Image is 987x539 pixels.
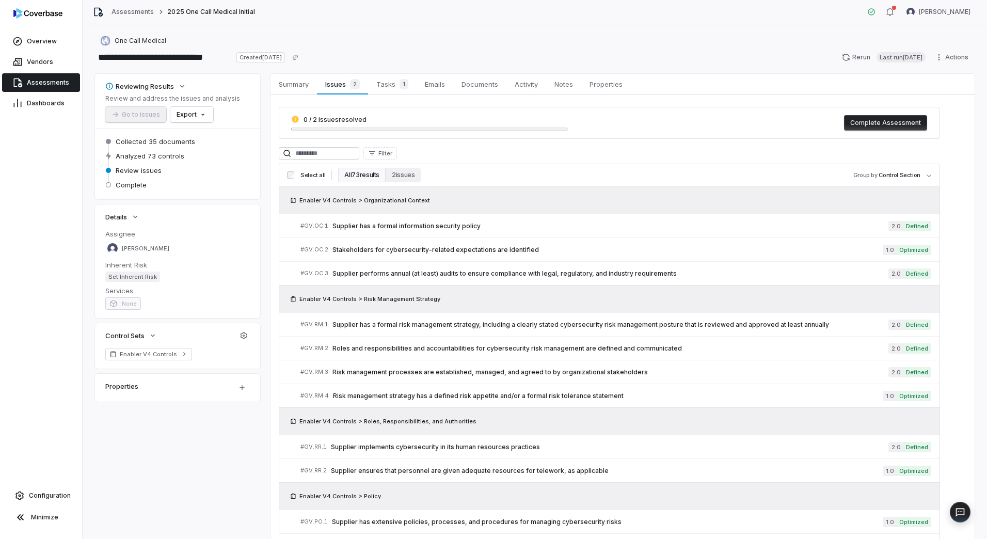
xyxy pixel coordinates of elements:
span: Summary [275,77,313,91]
dt: Services [105,286,250,295]
button: Copy link [286,48,305,67]
a: #GV.RM.1Supplier has a formal risk management strategy, including a clearly stated cybersecurity ... [300,313,931,336]
a: #GV.RM.4Risk management strategy has a defined risk appetite and/or a formal risk tolerance state... [300,384,931,407]
span: Optimized [896,245,931,255]
span: Review issues [116,166,162,175]
button: Filter [363,147,397,160]
span: # GV.RR.1 [300,443,327,451]
button: RerunLast run[DATE] [836,50,932,65]
button: Details [102,208,142,226]
span: 0 / 2 issues resolved [304,116,367,123]
span: 2025 One Call Medical Initial [167,8,254,16]
span: Supplier ensures that personnel are given adequate resources for telework, as applicable [331,467,883,475]
span: # GV.RM.2 [300,344,328,352]
span: Defined [903,320,931,330]
a: #GV.OC.2Stakeholders for cybersecurity-related expectations are identified1.0Optimized [300,238,931,261]
span: # GV.RM.1 [300,321,328,328]
span: Collected 35 documents [116,137,195,146]
span: Control Sets [105,331,145,340]
span: # GV.RR.2 [300,467,327,474]
span: Complete [116,180,147,189]
span: 2 [350,79,360,89]
span: Created [DATE] [236,52,285,62]
button: https://onecallcm.com/One Call Medical [97,31,169,50]
button: Minimize [4,507,78,528]
span: Set Inherent Risk [105,272,160,282]
span: # GV.OC.3 [300,269,328,277]
a: Assessments [2,73,80,92]
a: Enabler V4 Controls [105,348,192,360]
span: # GV.OC.1 [300,222,328,230]
span: Defined [903,442,931,452]
span: Details [105,212,127,221]
span: Enabler V4 Controls > Risk Management Strategy [299,295,440,303]
span: 2.0 [888,320,903,330]
button: 2 issues [386,168,421,182]
p: Review and address the issues and analysis [105,94,240,103]
span: 2.0 [888,343,903,354]
dt: Assignee [105,229,250,239]
span: Issues [321,77,363,91]
a: #GV.RR.1Supplier implements cybersecurity in its human resources practices2.0Defined [300,435,931,458]
img: Kourtney Shields avatar [107,243,118,253]
span: Defined [903,221,931,231]
a: Vendors [2,53,80,71]
input: Select all [287,171,294,179]
span: Last run [DATE] [877,52,926,62]
a: #GV.RM.3Risk management processes are established, managed, and agreed to by organizational stake... [300,360,931,384]
button: Kourtney Shields avatar[PERSON_NAME] [900,4,977,20]
span: Group by [853,171,878,179]
a: #GV.RR.2Supplier ensures that personnel are given adequate resources for telework, as applicable1... [300,459,931,482]
span: Risk management strategy has a defined risk appetite and/or a formal risk tolerance statement [333,392,883,400]
span: Dashboards [27,99,65,107]
span: Supplier has a formal information security policy [332,222,888,230]
button: All 73 results [338,168,386,182]
span: Overview [27,37,57,45]
span: Supplier performs annual (at least) audits to ensure compliance with legal, regulatory, and indus... [332,269,888,278]
a: #GV.PO.1Supplier has extensive policies, processes, and procedures for managing cybersecurity ris... [300,510,931,533]
span: Analyzed 73 controls [116,151,184,161]
a: #GV.OC.3Supplier performs annual (at least) audits to ensure compliance with legal, regulatory, a... [300,262,931,285]
span: Documents [457,77,502,91]
a: #GV.OC.1Supplier has a formal information security policy2.0Defined [300,214,931,237]
span: Emails [421,77,449,91]
a: Dashboards [2,94,80,113]
span: 1.0 [883,517,896,527]
span: Properties [585,77,627,91]
span: Filter [378,150,392,157]
span: 1.0 [883,466,896,476]
span: Vendors [27,58,53,66]
span: Roles and responsibilities and accountabilities for cybersecurity risk management are defined and... [332,344,888,353]
dt: Inherent Risk [105,260,250,269]
button: Reviewing Results [102,77,189,96]
span: Enabler V4 Controls > Roles, Responsibilities, and Authorities [299,417,476,425]
span: Select all [300,171,325,179]
span: # GV.OC.2 [300,246,328,253]
span: Stakeholders for cybersecurity-related expectations are identified [332,246,883,254]
img: logo-D7KZi-bG.svg [13,8,62,19]
span: Defined [903,367,931,377]
span: One Call Medical [115,37,166,45]
img: Kourtney Shields avatar [906,8,915,16]
button: Control Sets [102,326,160,345]
button: Export [170,107,213,122]
span: Defined [903,343,931,354]
a: Assessments [112,8,154,16]
span: # GV.RM.4 [300,392,329,400]
span: Configuration [29,492,71,500]
a: Configuration [4,486,78,505]
button: Complete Assessment [844,115,927,131]
span: Tasks [372,77,412,91]
span: 2.0 [888,442,903,452]
span: Optimized [896,391,931,401]
span: 1 [400,79,408,89]
a: Overview [2,32,80,51]
span: 2.0 [888,268,903,279]
span: 1.0 [883,245,896,255]
span: Supplier has a formal risk management strategy, including a clearly stated cybersecurity risk man... [332,321,888,329]
span: Supplier implements cybersecurity in its human resources practices [331,443,888,451]
span: Enabler V4 Controls > Policy [299,492,381,500]
span: Notes [550,77,577,91]
span: 2.0 [888,367,903,377]
span: [PERSON_NAME] [122,245,169,252]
